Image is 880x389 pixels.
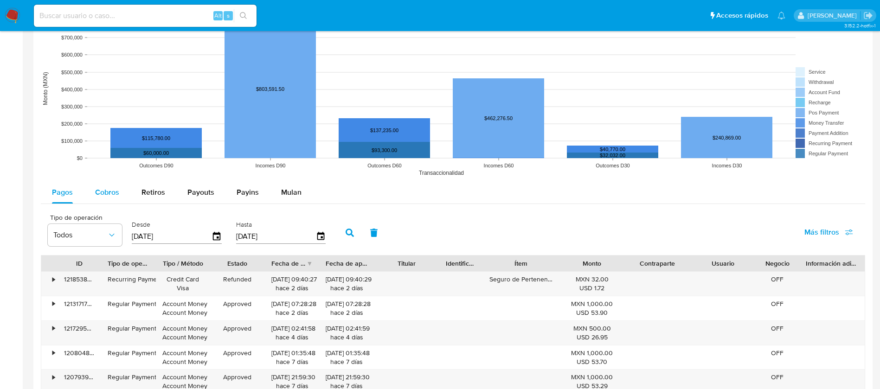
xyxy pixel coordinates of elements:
[227,11,230,20] span: s
[777,12,785,19] a: Notificaciones
[844,22,875,29] span: 3.152.2-hotfix-1
[863,11,873,20] a: Salir
[716,11,768,20] span: Accesos rápidos
[34,10,257,22] input: Buscar usuario o caso...
[234,9,253,22] button: search-icon
[808,11,860,20] p: alicia.aldreteperez@mercadolibre.com.mx
[214,11,222,20] span: Alt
